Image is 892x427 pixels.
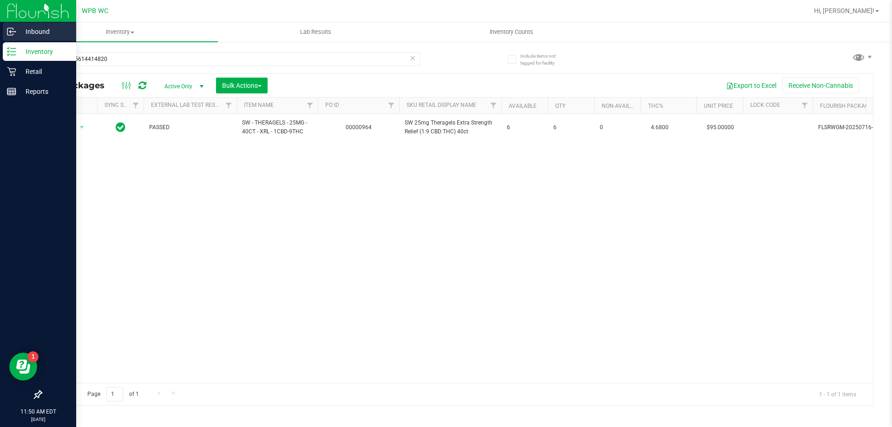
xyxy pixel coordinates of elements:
[106,387,123,401] input: 1
[244,102,274,108] a: Item Name
[646,121,673,134] span: 4.6800
[151,102,224,108] a: External Lab Test Result
[82,7,108,15] span: WPB WC
[704,103,733,109] a: Unit Price
[16,86,72,97] p: Reports
[16,66,72,77] p: Retail
[222,82,262,89] span: Bulk Actions
[555,103,565,109] a: Qty
[520,53,567,66] span: Include items not tagged for facility
[4,407,72,416] p: 11:50 AM EDT
[116,121,125,134] span: In Sync
[409,52,416,64] span: Clear
[9,353,37,381] iframe: Resource center
[602,103,643,109] a: Non-Available
[242,118,312,136] span: SW - THERAGELS - 25MG - 40CT - XRL - 1CBD-9THC
[507,123,542,132] span: 6
[76,121,88,134] span: select
[782,78,859,93] button: Receive Non-Cannabis
[486,98,501,113] a: Filter
[413,22,609,42] a: Inventory Counts
[814,7,874,14] span: Hi, [PERSON_NAME]!
[22,28,218,36] span: Inventory
[346,124,372,131] a: 00000964
[79,387,146,401] span: Page of 1
[27,351,39,362] iframe: Resource center unread badge
[221,98,236,113] a: Filter
[218,22,413,42] a: Lab Results
[302,98,318,113] a: Filter
[216,78,268,93] button: Bulk Actions
[149,123,231,132] span: PASSED
[797,98,813,113] a: Filter
[7,47,16,56] inline-svg: Inventory
[48,80,114,91] span: All Packages
[553,123,589,132] span: 6
[405,118,496,136] span: SW 25mg Theragels Extra Strength Relief (1:9 CBD:THC) 40ct
[16,26,72,37] p: Inbound
[600,123,635,132] span: 0
[128,98,144,113] a: Filter
[820,103,879,109] a: Flourish Package ID
[16,46,72,57] p: Inventory
[7,27,16,36] inline-svg: Inbound
[750,102,780,108] a: Lock Code
[477,28,546,36] span: Inventory Counts
[22,22,218,42] a: Inventory
[812,387,864,401] span: 1 - 1 of 1 items
[7,67,16,76] inline-svg: Retail
[720,78,782,93] button: Export to Excel
[7,87,16,96] inline-svg: Reports
[41,52,420,66] input: Search Package ID, Item Name, SKU, Lot or Part Number...
[384,98,399,113] a: Filter
[105,102,140,108] a: Sync Status
[325,102,339,108] a: PO ID
[702,121,739,134] span: $95.00000
[4,416,72,423] p: [DATE]
[648,103,663,109] a: THC%
[509,103,537,109] a: Available
[407,102,476,108] a: Sku Retail Display Name
[288,28,344,36] span: Lab Results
